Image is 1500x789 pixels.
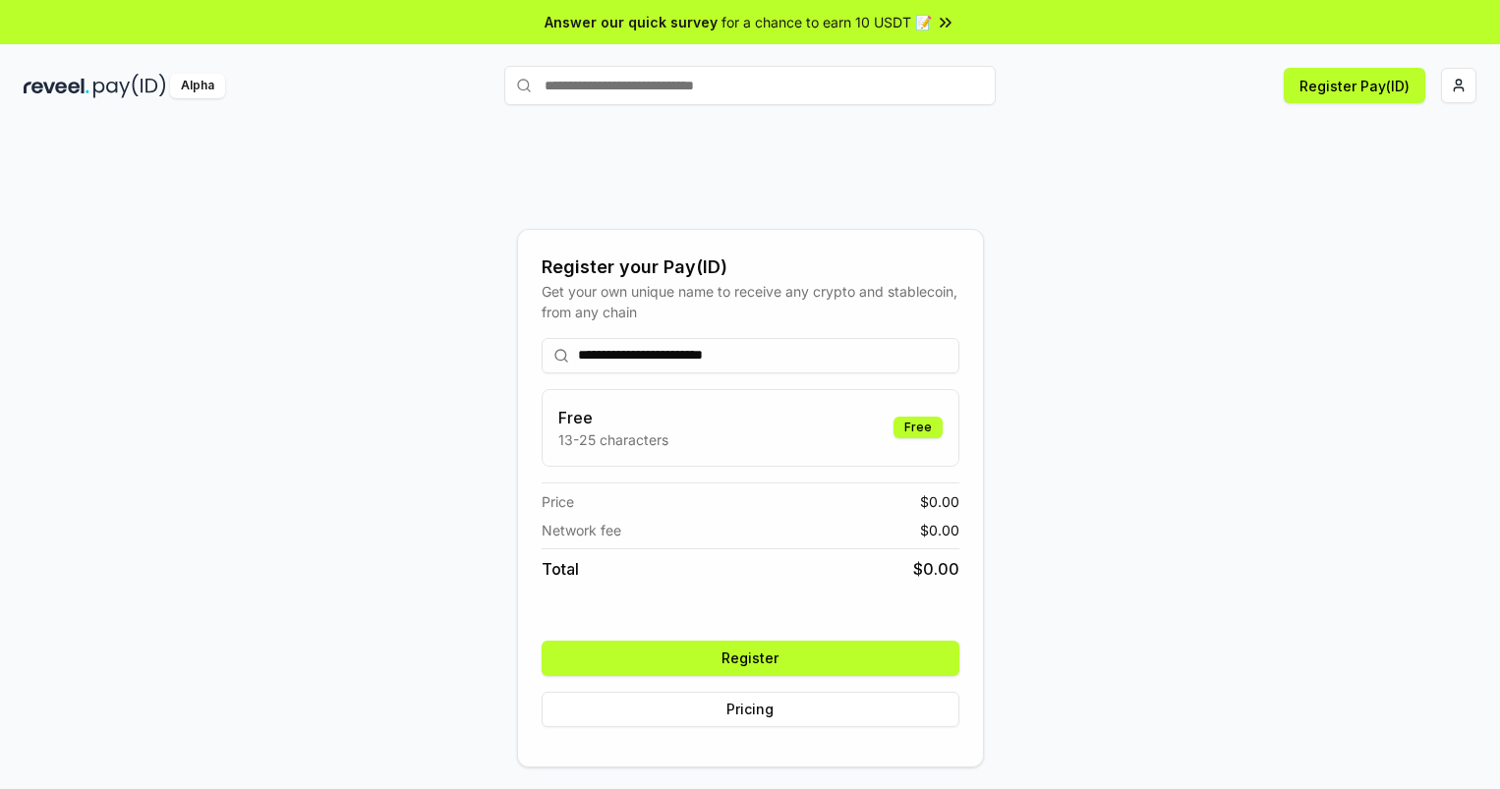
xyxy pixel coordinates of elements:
[920,520,959,540] span: $ 0.00
[1284,68,1425,103] button: Register Pay(ID)
[721,12,932,32] span: for a chance to earn 10 USDT 📝
[558,429,668,450] p: 13-25 characters
[542,557,579,581] span: Total
[558,406,668,429] h3: Free
[542,281,959,322] div: Get your own unique name to receive any crypto and stablecoin, from any chain
[542,692,959,727] button: Pricing
[913,557,959,581] span: $ 0.00
[542,641,959,676] button: Register
[894,417,943,438] div: Free
[170,74,225,98] div: Alpha
[545,12,718,32] span: Answer our quick survey
[542,491,574,512] span: Price
[93,74,166,98] img: pay_id
[542,520,621,540] span: Network fee
[24,74,89,98] img: reveel_dark
[542,254,959,281] div: Register your Pay(ID)
[920,491,959,512] span: $ 0.00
